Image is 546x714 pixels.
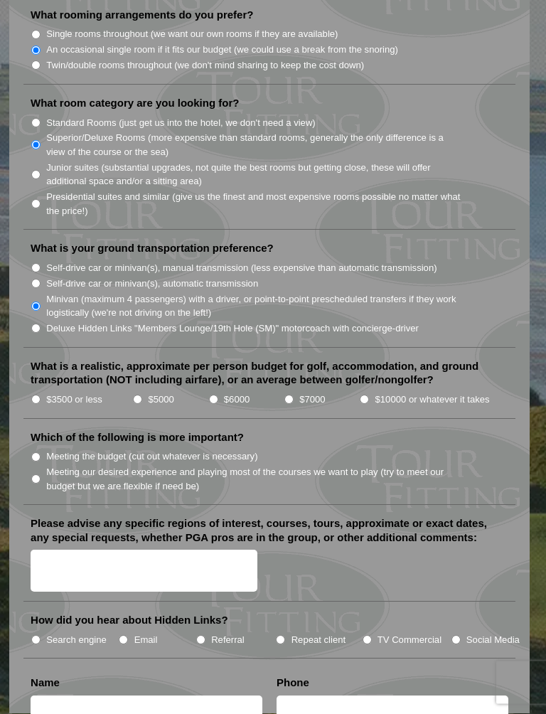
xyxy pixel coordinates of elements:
label: Which of the following is more important? [31,431,244,445]
label: What rooming arrangements do you prefer? [31,9,253,23]
label: $6000 [224,393,250,407]
label: Minivan (maximum 4 passengers) with a driver, or point-to-point prescheduled transfers if they wo... [46,293,462,321]
label: Junior suites (substantial upgrades, not quite the best rooms but getting close, these will offer... [46,161,462,189]
label: Single rooms throughout (we want our own rooms if they are available) [46,28,338,42]
label: $3500 or less [46,393,102,407]
label: $5000 [148,393,173,407]
label: Standard Rooms (just get us into the hotel, we don't need a view) [46,117,316,131]
label: Superior/Deluxe Rooms (more expensive than standard rooms, generally the only difference is a vie... [46,132,462,159]
label: Deluxe Hidden Links "Members Lounge/19th Hole (SM)" motorcoach with concierge-driver [46,322,419,336]
label: Please advise any specific regions of interest, courses, tours, approximate or exact dates, any s... [31,517,508,545]
label: Phone [277,676,309,691]
label: TV Commercial [378,634,441,648]
label: An occasional single room if it fits our budget (we could use a break from the snoring) [46,43,398,58]
label: Repeat client [291,634,346,648]
label: Referral [211,634,245,648]
label: $7000 [299,393,325,407]
label: What is a realistic, approximate per person budget for golf, accommodation, and ground transporta... [31,360,508,388]
label: Twin/double rooms throughout (we don't mind sharing to keep the cost down) [46,59,364,73]
label: Presidential suites and similar (give us the finest and most expensive rooms possible no matter w... [46,191,462,218]
label: Meeting the budget (cut out whatever is necessary) [46,450,257,464]
label: Name [31,676,60,691]
label: Social Media [466,634,520,648]
label: Meeting our desired experience and playing most of the courses we want to play (try to meet our b... [46,466,462,494]
label: What is your ground transportation preference? [31,242,274,256]
label: Search engine [46,634,107,648]
label: Email [134,634,158,648]
label: What room category are you looking for? [31,97,239,111]
label: Self-drive car or minivan(s), automatic transmission [46,277,258,292]
label: $10000 or whatever it takes [375,393,490,407]
label: How did you hear about Hidden Links? [31,614,228,628]
label: Self-drive car or minivan(s), manual transmission (less expensive than automatic transmission) [46,262,437,276]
